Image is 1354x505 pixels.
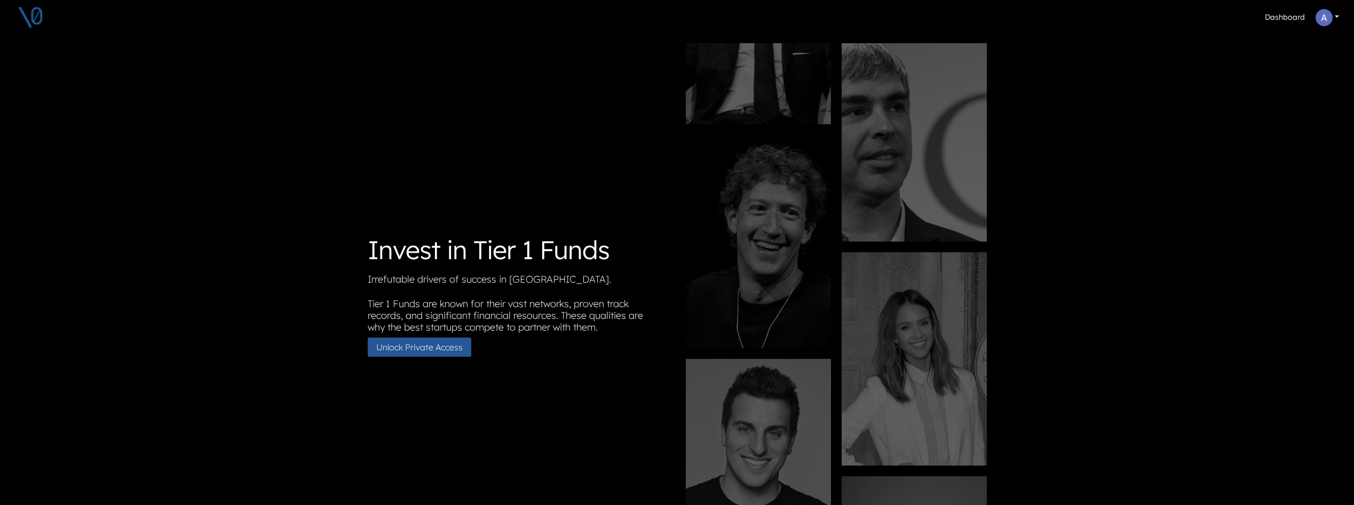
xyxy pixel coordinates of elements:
p: Irrefutable drivers of success in [GEOGRAPHIC_DATA]. [368,274,669,290]
img: V0 logo [17,4,44,31]
p: Tier 1 Funds are known for their vast networks, proven track records, and significant financial r... [368,298,669,338]
h1: Invest in Tier 1 Funds [368,235,669,266]
a: Unlock Private Access [368,342,471,352]
img: Profile [1316,9,1333,26]
button: Unlock Private Access [368,338,471,357]
a: Dashboard [1261,7,1309,28]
